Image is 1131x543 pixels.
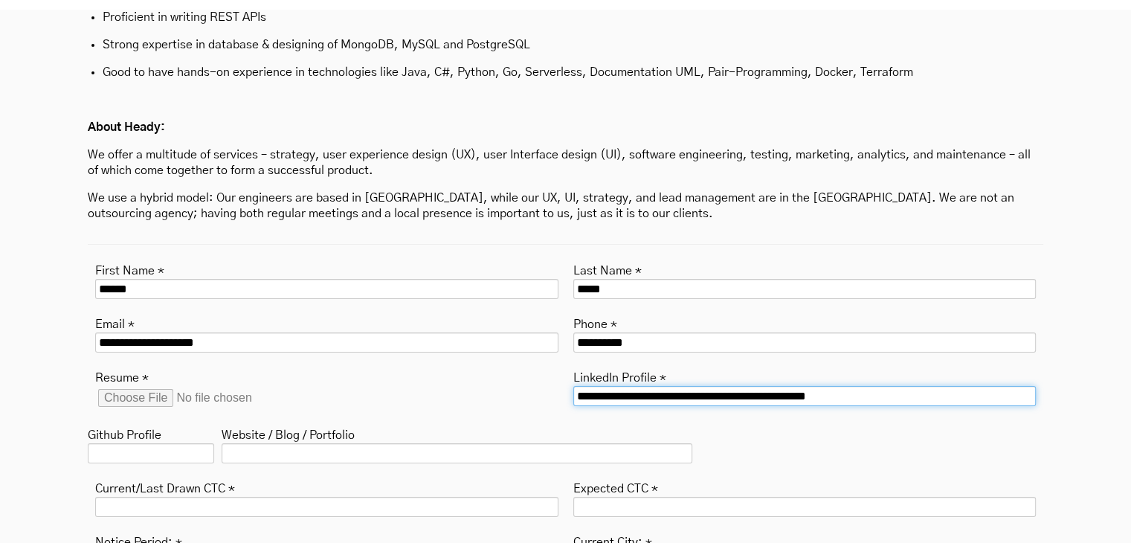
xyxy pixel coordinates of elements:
[573,367,666,386] label: LinkedIn Profile *
[95,367,149,386] label: Resume *
[95,478,235,497] label: Current/Last Drawn CTC *
[103,10,1028,25] p: Proficient in writing REST APIs
[88,121,165,133] strong: About Heady:
[103,65,1028,80] p: Good to have hands-on experience in technologies like Java, C#, Python, Go, Serverless, Documenta...
[95,313,135,332] label: Email *
[573,478,658,497] label: Expected CTC *
[88,190,1043,222] p: We use a hybrid model: Our engineers are based in [GEOGRAPHIC_DATA], while our UX, UI, strategy, ...
[88,147,1043,179] p: We offer a multitude of services – strategy, user experience design (UX), user Interface design (...
[95,260,164,279] label: First Name *
[222,424,355,443] label: Website / Blog / Portfolio
[103,37,1028,53] p: Strong expertise in database & designing of MongoDB, MySQL and PostgreSQL
[573,313,617,332] label: Phone *
[88,424,161,443] label: Github Profile
[573,260,642,279] label: Last Name *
